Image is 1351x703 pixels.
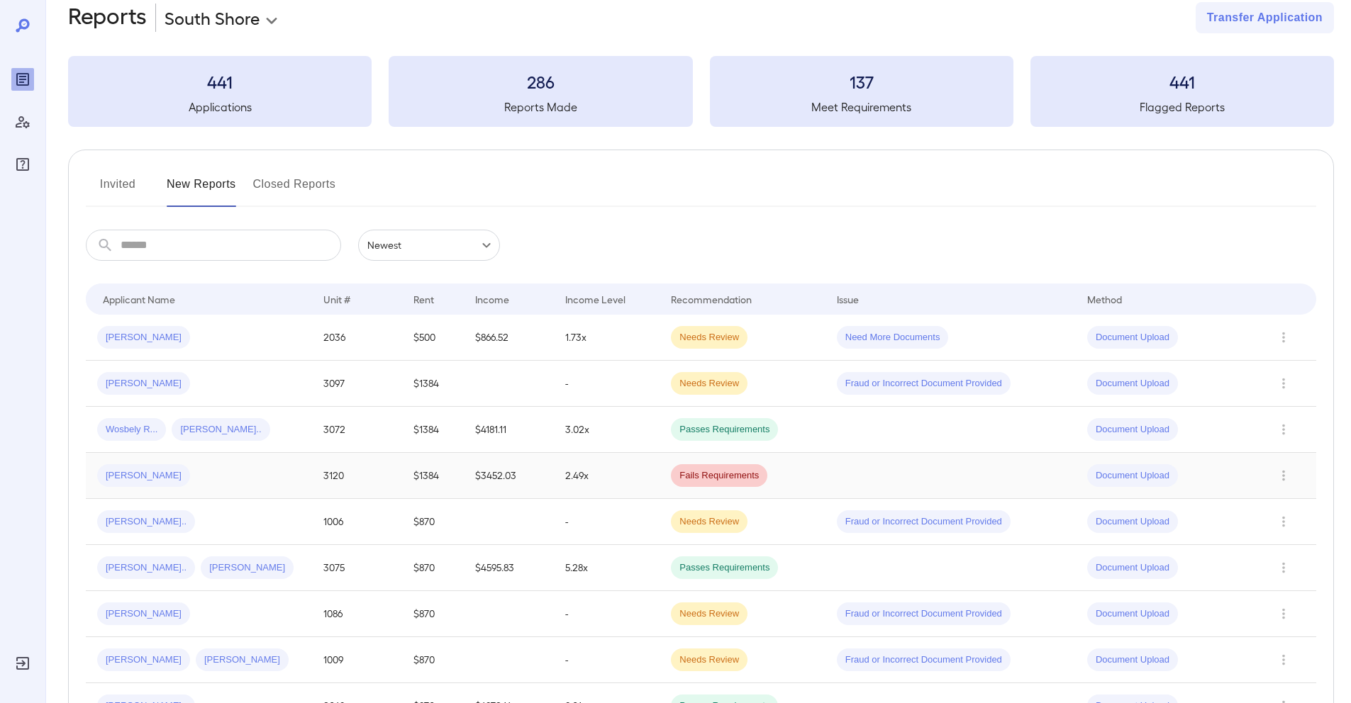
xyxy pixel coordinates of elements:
[68,2,147,33] h2: Reports
[464,315,554,361] td: $866.52
[11,652,34,675] div: Log Out
[554,545,660,591] td: 5.28x
[402,361,464,407] td: $1384
[1272,372,1295,395] button: Row Actions
[671,561,778,575] span: Passes Requirements
[97,515,195,529] span: [PERSON_NAME]..
[86,173,150,207] button: Invited
[312,637,402,683] td: 1009
[554,591,660,637] td: -
[402,499,464,545] td: $870
[1087,653,1178,667] span: Document Upload
[671,423,778,437] span: Passes Requirements
[464,453,554,499] td: $3452.03
[1087,561,1178,575] span: Document Upload
[1272,648,1295,671] button: Row Actions
[11,68,34,91] div: Reports
[671,515,747,529] span: Needs Review
[554,407,660,453] td: 3.02x
[554,361,660,407] td: -
[671,377,747,390] span: Needs Review
[554,637,660,683] td: -
[1087,607,1178,621] span: Document Upload
[413,291,436,308] div: Rent
[402,637,464,683] td: $870
[1196,2,1334,33] button: Transfer Application
[837,653,1011,667] span: Fraud or Incorrect Document Provided
[103,291,175,308] div: Applicant Name
[68,56,1334,127] summary: 441Applications286Reports Made137Meet Requirements441Flagged Reports
[165,6,260,29] p: South Shore
[196,653,289,667] span: [PERSON_NAME]
[312,407,402,453] td: 3072
[389,99,692,116] h5: Reports Made
[402,453,464,499] td: $1384
[402,591,464,637] td: $870
[1087,291,1122,308] div: Method
[253,173,336,207] button: Closed Reports
[837,607,1011,621] span: Fraud or Incorrect Document Provided
[97,469,190,483] span: [PERSON_NAME]
[837,377,1011,390] span: Fraud or Incorrect Document Provided
[671,291,752,308] div: Recommendation
[1272,326,1295,349] button: Row Actions
[389,70,692,93] h3: 286
[554,499,660,545] td: -
[554,315,660,361] td: 1.73x
[402,315,464,361] td: $500
[172,423,269,437] span: [PERSON_NAME]..
[97,561,195,575] span: [PERSON_NAME]..
[358,230,500,261] div: Newest
[11,111,34,133] div: Manage Users
[323,291,350,308] div: Unit #
[1087,423,1178,437] span: Document Upload
[201,561,294,575] span: [PERSON_NAME]
[312,315,402,361] td: 2036
[97,653,190,667] span: [PERSON_NAME]
[1087,515,1178,529] span: Document Upload
[68,99,372,116] h5: Applications
[1087,331,1178,344] span: Document Upload
[464,407,554,453] td: $4181.11
[475,291,509,308] div: Income
[671,469,767,483] span: Fails Requirements
[312,545,402,591] td: 3075
[710,70,1013,93] h3: 137
[1087,377,1178,390] span: Document Upload
[312,361,402,407] td: 3097
[312,453,402,499] td: 3120
[837,331,949,344] span: Need More Documents
[1272,556,1295,579] button: Row Actions
[312,499,402,545] td: 1006
[1030,99,1334,116] h5: Flagged Reports
[565,291,626,308] div: Income Level
[671,331,747,344] span: Needs Review
[1272,464,1295,487] button: Row Actions
[402,407,464,453] td: $1384
[837,515,1011,529] span: Fraud or Incorrect Document Provided
[671,653,747,667] span: Needs Review
[11,153,34,176] div: FAQ
[1272,418,1295,441] button: Row Actions
[97,377,190,390] span: [PERSON_NAME]
[710,99,1013,116] h5: Meet Requirements
[1030,70,1334,93] h3: 441
[402,545,464,591] td: $870
[167,173,236,207] button: New Reports
[1272,602,1295,625] button: Row Actions
[97,607,190,621] span: [PERSON_NAME]
[1272,510,1295,533] button: Row Actions
[554,453,660,499] td: 2.49x
[68,70,372,93] h3: 441
[97,331,190,344] span: [PERSON_NAME]
[464,545,554,591] td: $4595.83
[312,591,402,637] td: 1086
[97,423,166,437] span: Wosbely R...
[671,607,747,621] span: Needs Review
[1087,469,1178,483] span: Document Upload
[837,291,860,308] div: Issue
